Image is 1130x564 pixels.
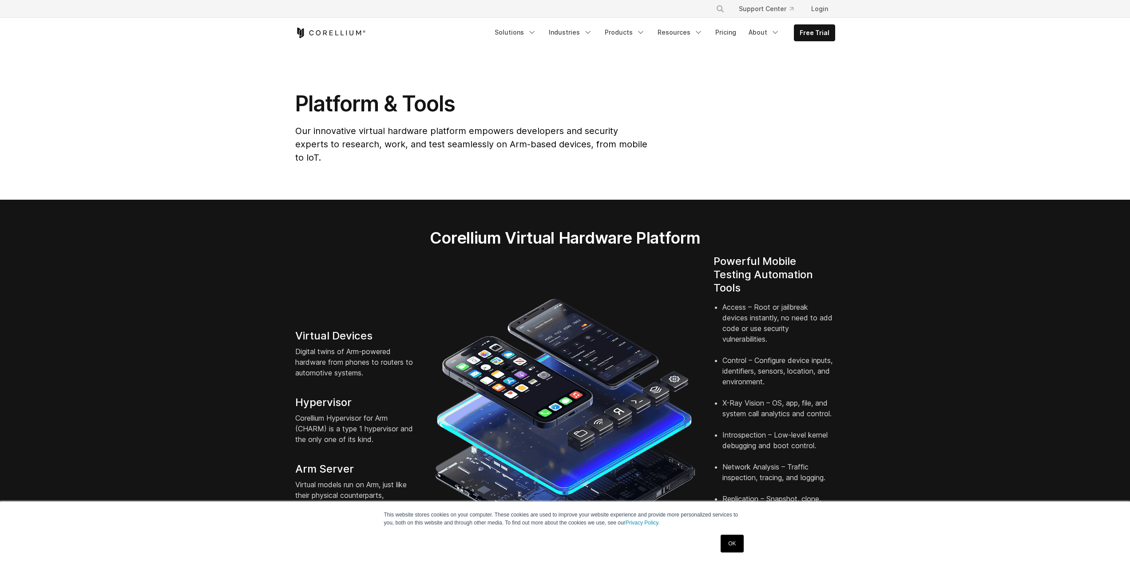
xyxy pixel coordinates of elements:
a: Products [599,24,650,40]
h4: Arm Server [295,462,417,476]
div: Navigation Menu [489,24,835,41]
li: Control – Configure device inputs, identifiers, sensors, location, and environment. [722,355,835,398]
a: Corellium Home [295,28,366,38]
a: Free Trial [794,25,835,41]
a: Resources [652,24,708,40]
p: Digital twins of Arm-powered hardware from phones to routers to automotive systems. [295,346,417,378]
a: Pricing [710,24,741,40]
a: Industries [543,24,598,40]
a: OK [721,535,743,552]
h4: Virtual Devices [295,329,417,343]
button: Search [712,1,728,17]
span: Our innovative virtual hardware platform empowers developers and security experts to research, wo... [295,126,647,163]
a: About [743,24,785,40]
a: Support Center [732,1,801,17]
div: Navigation Menu [705,1,835,17]
li: X-Ray Vision – OS, app, file, and system call analytics and control. [722,398,835,430]
a: Solutions [489,24,542,40]
p: This website stores cookies on your computer. These cookies are used to improve your website expe... [384,511,746,527]
p: Virtual models run on Arm, just like their physical counterparts, combining native fidelity with ... [295,479,417,522]
li: Introspection – Low-level kernel debugging and boot control. [722,430,835,461]
h4: Powerful Mobile Testing Automation Tools [714,255,835,295]
img: iPhone and Android virtual machine and testing tools [435,294,696,555]
li: Network Analysis – Traffic inspection, tracing, and logging. [722,461,835,493]
li: Replication – Snapshot, clone, and share devices. [722,493,835,525]
li: Access – Root or jailbreak devices instantly, no need to add code or use security vulnerabilities. [722,302,835,355]
p: Corellium Hypervisor for Arm (CHARM) is a type 1 hypervisor and the only one of its kind. [295,413,417,445]
a: Login [804,1,835,17]
h1: Platform & Tools [295,91,649,117]
h2: Corellium Virtual Hardware Platform [388,228,742,248]
h4: Hypervisor [295,396,417,409]
a: Privacy Policy. [626,520,660,526]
